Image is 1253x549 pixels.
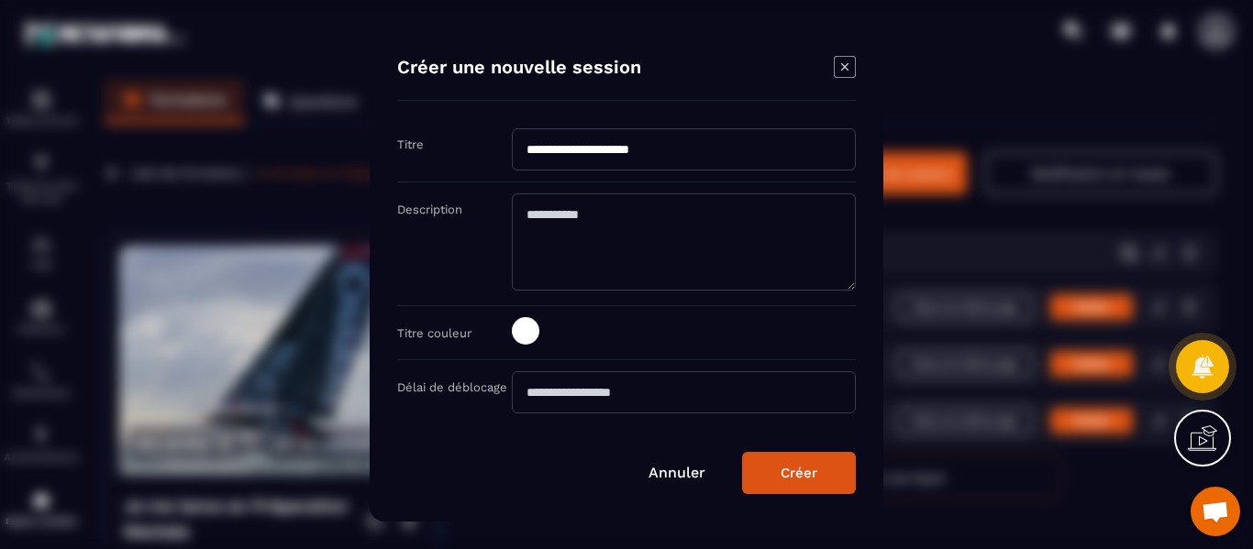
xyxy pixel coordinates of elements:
[397,137,424,151] label: Titre
[781,465,817,481] div: Créer
[397,56,641,82] h4: Créer une nouvelle session
[1191,487,1240,536] div: Ouvrir le chat
[742,452,856,494] button: Créer
[397,326,471,340] label: Titre couleur
[397,380,507,394] label: Délai de déblocage
[649,464,705,481] a: Annuler
[397,203,462,216] label: Description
